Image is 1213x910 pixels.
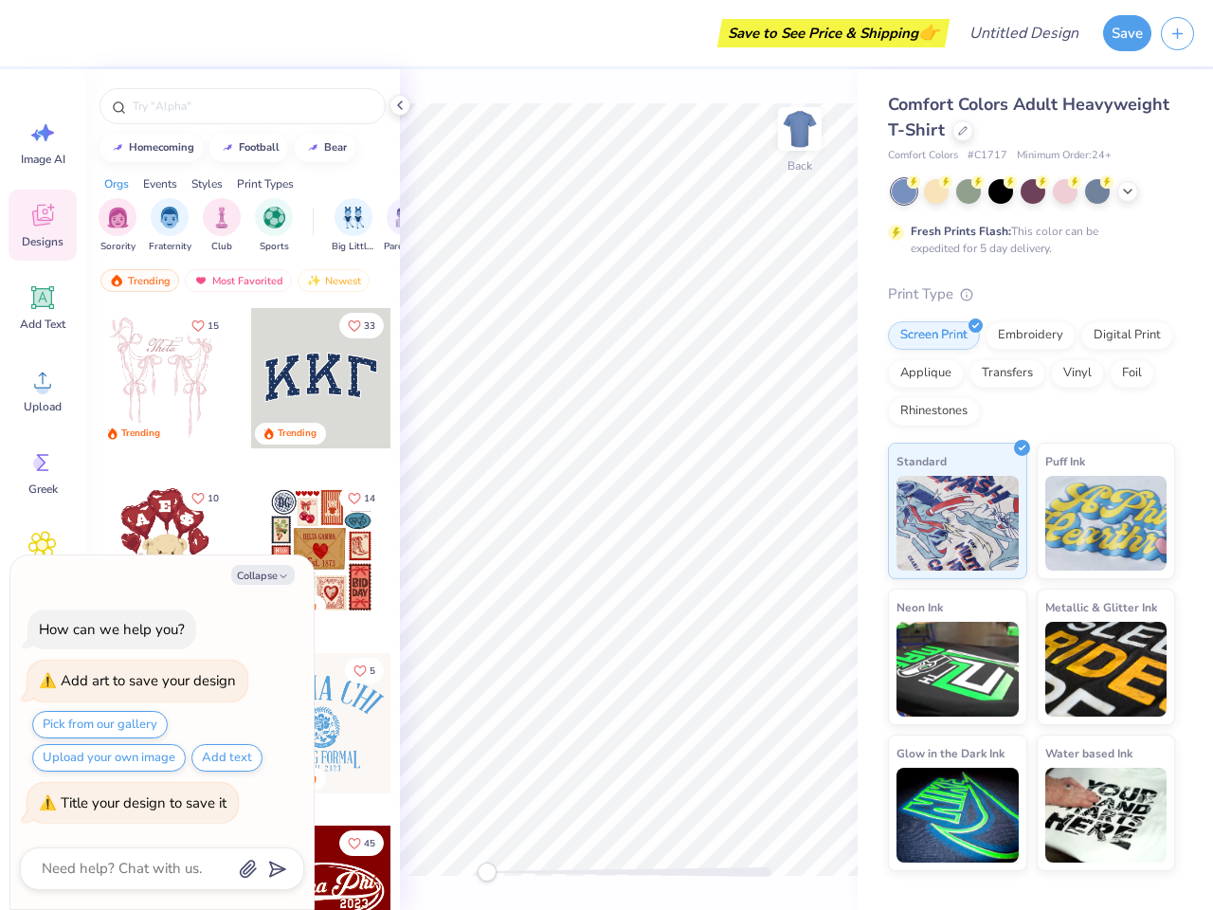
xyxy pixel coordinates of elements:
[100,134,203,162] button: homecoming
[255,198,293,254] div: filter for Sports
[781,110,819,148] img: Back
[24,399,62,414] span: Upload
[211,240,232,254] span: Club
[109,274,124,287] img: trending.gif
[21,152,65,167] span: Image AI
[99,198,136,254] div: filter for Sorority
[332,240,375,254] span: Big Little Reveal
[237,175,294,192] div: Print Types
[183,313,227,338] button: Like
[22,234,63,249] span: Designs
[1045,743,1132,763] span: Water based Ink
[159,207,180,228] img: Fraternity Image
[183,485,227,511] button: Like
[1017,148,1112,164] span: Minimum Order: 24 +
[722,19,945,47] div: Save to See Price & Shipping
[364,839,375,848] span: 45
[896,476,1019,571] img: Standard
[100,269,179,292] div: Trending
[888,93,1169,141] span: Comfort Colors Adult Heavyweight T-Shirt
[788,157,812,174] div: Back
[918,21,939,44] span: 👉
[332,198,375,254] button: filter button
[888,321,980,350] div: Screen Print
[343,207,364,228] img: Big Little Reveal Image
[278,427,317,441] div: Trending
[131,97,373,116] input: Try "Alpha"
[20,317,65,332] span: Add Text
[339,485,384,511] button: Like
[968,148,1007,164] span: # C1717
[384,240,427,254] span: Parent's Weekend
[193,274,208,287] img: most_fav.gif
[209,134,288,162] button: football
[298,269,370,292] div: Newest
[61,671,236,690] div: Add art to save your design
[191,175,223,192] div: Styles
[896,451,947,471] span: Standard
[954,14,1094,52] input: Untitled Design
[896,622,1019,717] img: Neon Ink
[191,744,263,772] button: Add text
[121,427,160,441] div: Trending
[107,207,129,228] img: Sorority Image
[61,793,226,812] div: Title your design to save it
[1110,359,1154,388] div: Foil
[395,207,417,228] img: Parent's Weekend Image
[149,198,191,254] button: filter button
[185,269,292,292] div: Most Favorited
[896,743,1005,763] span: Glow in the Dark Ink
[295,134,355,162] button: bear
[969,359,1045,388] div: Transfers
[28,482,58,497] span: Greek
[32,744,186,772] button: Upload your own image
[260,240,289,254] span: Sports
[143,175,177,192] div: Events
[1045,768,1168,863] img: Water based Ink
[1045,451,1085,471] span: Puff Ink
[324,142,347,153] div: bear
[888,397,980,426] div: Rhinestones
[888,148,958,164] span: Comfort Colors
[345,658,384,683] button: Like
[305,142,320,154] img: trend_line.gif
[100,240,136,254] span: Sorority
[911,224,1011,239] strong: Fresh Prints Flash:
[986,321,1076,350] div: Embroidery
[1045,597,1157,617] span: Metallic & Glitter Ink
[104,175,129,192] div: Orgs
[110,142,125,154] img: trend_line.gif
[149,240,191,254] span: Fraternity
[364,494,375,503] span: 14
[39,620,185,639] div: How can we help you?
[203,198,241,254] div: filter for Club
[896,597,943,617] span: Neon Ink
[263,207,285,228] img: Sports Image
[888,359,964,388] div: Applique
[370,666,375,676] span: 5
[32,711,168,738] button: Pick from our gallery
[208,321,219,331] span: 15
[1081,321,1173,350] div: Digital Print
[1051,359,1104,388] div: Vinyl
[384,198,427,254] button: filter button
[211,207,232,228] img: Club Image
[239,142,280,153] div: football
[1045,476,1168,571] img: Puff Ink
[478,863,497,882] div: Accessibility label
[220,142,235,154] img: trend_line.gif
[1103,15,1151,51] button: Save
[332,198,375,254] div: filter for Big Little Reveal
[339,830,384,856] button: Like
[149,198,191,254] div: filter for Fraternity
[231,565,295,585] button: Collapse
[203,198,241,254] button: filter button
[384,198,427,254] div: filter for Parent's Weekend
[208,494,219,503] span: 10
[364,321,375,331] span: 33
[339,313,384,338] button: Like
[911,223,1144,257] div: This color can be expedited for 5 day delivery.
[255,198,293,254] button: filter button
[1045,622,1168,717] img: Metallic & Glitter Ink
[896,768,1019,863] img: Glow in the Dark Ink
